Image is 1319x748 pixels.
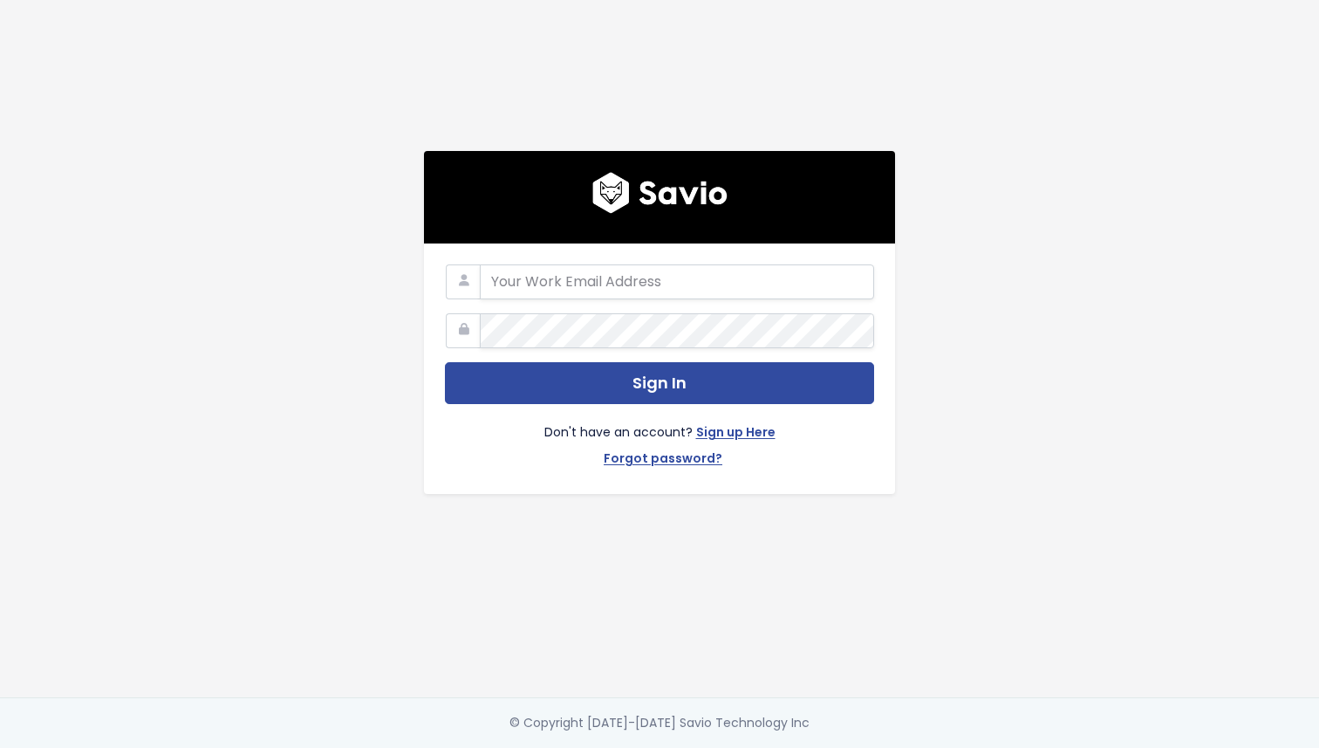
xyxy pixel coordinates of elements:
[445,404,874,472] div: Don't have an account?
[480,264,874,299] input: Your Work Email Address
[445,362,874,405] button: Sign In
[696,422,776,447] a: Sign up Here
[592,172,728,214] img: logo600x187.a314fd40982d.png
[604,448,722,473] a: Forgot password?
[509,712,810,734] div: © Copyright [DATE]-[DATE] Savio Technology Inc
